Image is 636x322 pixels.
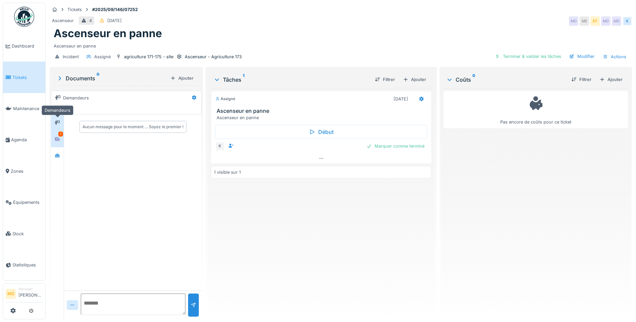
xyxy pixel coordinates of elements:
span: Statistiques [12,262,43,268]
div: MD [569,16,578,26]
span: Stock [12,231,43,237]
div: Ascenseur en panne [54,40,628,49]
div: Marquer comme terminé [364,142,427,151]
h1: Ascenseur en panne [54,27,162,40]
span: Tickets [12,74,43,81]
div: EF [59,103,69,113]
div: Manager [18,287,43,292]
span: Maintenance [13,105,43,112]
sup: 0 [97,74,100,82]
div: K [623,16,632,26]
div: [DATE] [107,17,122,24]
div: 4 [89,17,92,24]
a: Dashboard [3,30,45,62]
a: MD Manager[PERSON_NAME] [6,287,43,303]
div: Ascenseur - Agriculture 173 [185,54,242,60]
div: Filtrer [372,75,398,84]
a: Agenda [3,124,45,155]
div: Demandeurs [63,95,89,101]
div: MD [601,16,611,26]
div: Ajouter [168,74,196,83]
a: Équipements [3,187,45,218]
div: Documents [56,74,168,82]
div: Assigné [215,96,235,102]
span: Équipements [13,199,43,206]
div: MD [53,103,62,113]
sup: 1 [243,76,244,84]
div: EF [590,16,600,26]
div: ME [580,16,589,26]
div: Modifier [567,52,597,61]
div: MD [612,16,621,26]
div: Ascenseur [52,17,74,24]
div: Pas encore de coûts pour ce ticket [448,94,624,125]
a: Tickets [3,62,45,93]
div: Aucun message pour le moment … Soyez le premier ! [82,124,183,130]
div: Ascenseur en panne [217,114,428,121]
a: Maintenance [3,93,45,124]
div: Terminer & valider les tâches [492,52,564,61]
img: Badge_color-CXgf-gQk.svg [14,7,34,27]
div: Incident [63,54,79,60]
div: Ajouter [597,75,625,84]
div: Tâches [214,76,369,84]
sup: 0 [472,76,475,84]
li: MD [6,289,16,299]
div: [DATE] [394,96,408,102]
div: K [215,142,225,151]
h3: Ascenseur en panne [217,108,428,114]
div: Actions [600,52,629,62]
div: Ajouter [400,75,429,84]
div: 1 [58,132,63,137]
div: Filtrer [569,75,594,84]
div: Demandeurs [42,105,73,115]
div: Début [215,125,427,139]
div: 1 visible sur 1 [214,169,241,175]
strong: #2025/09/146/07252 [90,6,140,13]
div: agriculture 171-175 - site [124,54,173,60]
div: Tickets [67,6,82,13]
span: Zones [11,168,43,174]
a: Statistiques [3,249,45,280]
li: [PERSON_NAME] [18,287,43,301]
a: Stock [3,218,45,249]
span: Dashboard [12,43,43,49]
div: Assigné [94,54,111,60]
div: Coûts [446,76,566,84]
a: Zones [3,156,45,187]
span: Agenda [11,137,43,143]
